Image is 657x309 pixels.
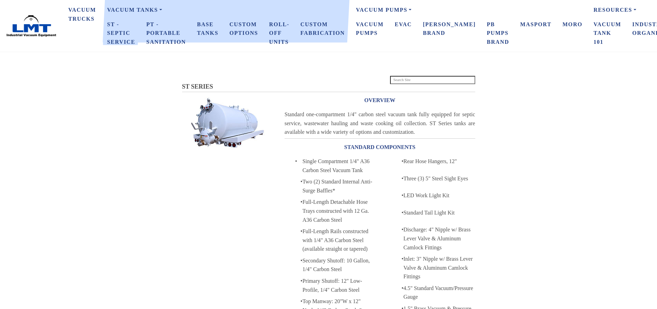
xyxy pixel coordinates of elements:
[396,225,404,234] p: •
[295,17,350,40] a: Custom Fabrication
[404,255,475,281] div: Inlet: 3" Nipple w/ Brass Lever Valve & Aluminum Camlock Fittings
[588,17,627,49] a: Vacuum Tank 101
[295,198,302,207] p: •
[396,284,404,293] p: •
[404,157,475,166] div: Rear Hose Hangers, 12"
[481,17,515,49] a: PB Pumps Brand
[285,95,475,106] h3: OVERVIEW
[141,17,191,49] a: PT - Portable Sanitation
[295,256,302,265] p: •
[396,208,404,217] p: •
[302,256,374,274] div: Secondary Shutoff: 10 Gallon, 1/4" Carbon Steel
[404,225,475,252] div: Discharge: 4" Nipple w/ Brass Lever Valve & Aluminum Camlock Fittings
[295,277,302,286] p: •
[302,157,374,175] div: Single Compartment 1/4" A36 Carbon Steel Vacuum Tank
[285,139,475,155] a: STANDARD COMPONENTS
[285,110,475,137] div: Standard one-compartment 1/4" carbon steel vacuum tank fully equipped for septic service, wastewa...
[404,284,475,301] div: 4.5" Standard Vacuum/Pressure Gauge
[101,17,141,49] a: ST - Septic Service
[285,142,475,153] h3: STANDARD COMPONENTS
[396,174,404,183] p: •
[101,3,350,17] a: Vacuum Tanks
[515,17,557,32] a: Masport
[302,198,374,224] div: Full-Length Detachable Hose Trays constructed with 12 Ga. A36 Carbon Steel
[295,177,302,186] p: •
[396,191,404,200] p: •
[290,157,297,166] p: •
[295,297,302,306] p: •
[182,83,213,90] span: ST SERIES
[404,191,475,200] div: LED Work Light Kit
[302,227,374,253] div: Full-Length Rails constructed with 1/4" A36 Carbon Steel (available straight or tapered)
[285,92,475,108] a: OVERVIEW
[350,3,588,17] a: Vacuum Pumps
[302,177,374,195] div: Two (2) Standard Internal Anti-Surge Baffles*
[295,227,302,236] p: •
[191,17,224,40] a: Base Tanks
[404,208,475,217] div: Standard Tail Light Kit
[389,17,417,32] a: eVAC
[396,157,404,166] p: •
[390,76,475,84] input: Search Site
[557,17,588,32] a: Moro
[6,15,57,37] img: LMT
[417,17,481,40] a: [PERSON_NAME] Brand
[263,17,295,49] a: Roll-Off Units
[404,174,475,183] div: Three (3) 5" Steel Sight Eyes
[224,17,263,40] a: Custom Options
[182,97,272,149] img: Stacks Image 9449
[63,3,101,26] a: Vacuum Trucks
[302,277,374,294] div: Primary Shutoff: 12" Low-Profile, 1/4" Carbon Steel
[396,255,404,263] p: •
[350,17,389,40] a: Vacuum Pumps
